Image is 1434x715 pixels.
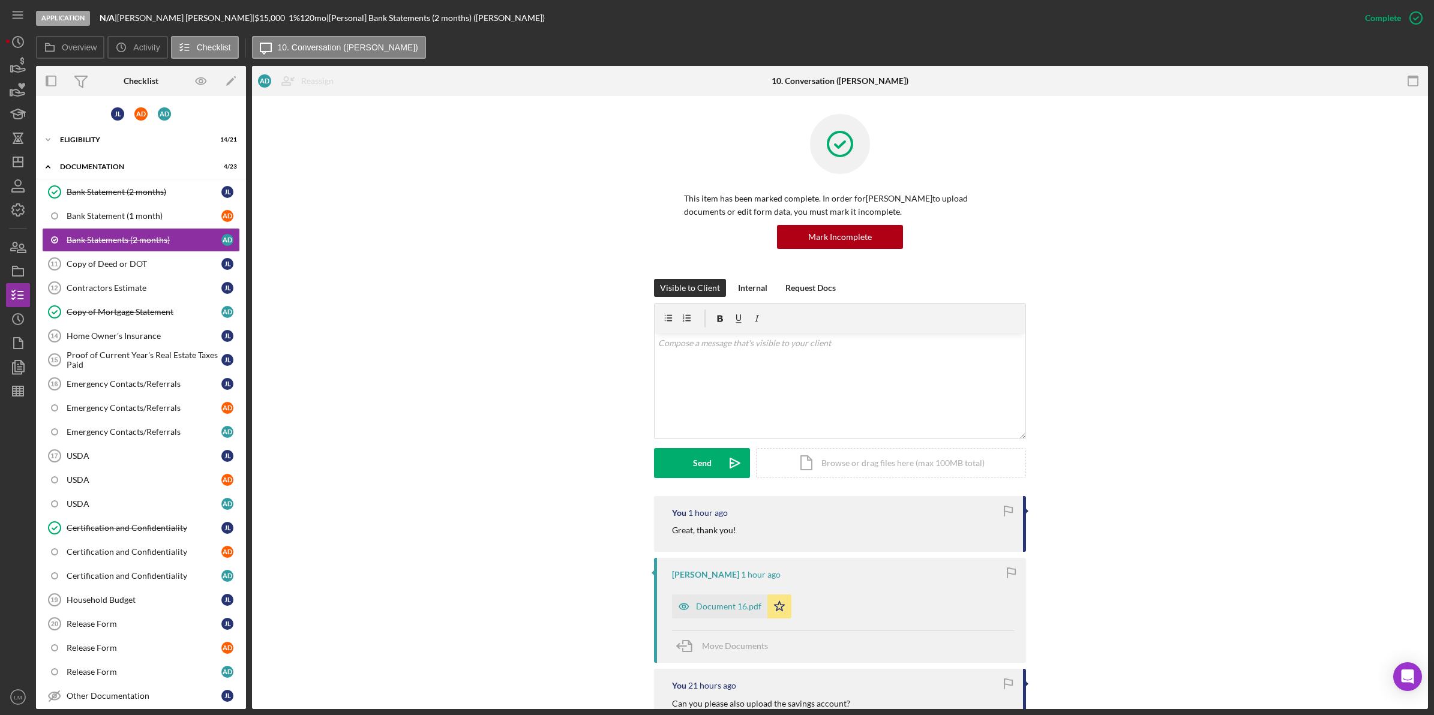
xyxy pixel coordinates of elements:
[42,180,240,204] a: Bank Statement (2 months)JL
[221,522,233,534] div: J L
[67,235,221,245] div: Bank Statements (2 months)
[67,259,221,269] div: Copy of Deed or DOT
[67,451,221,461] div: USDA
[42,492,240,516] a: USDAAD
[67,350,221,369] div: Proof of Current Year's Real Estate Taxes Paid
[221,426,233,438] div: A D
[221,258,233,270] div: J L
[67,523,221,533] div: Certification and Confidentiality
[117,13,254,23] div: [PERSON_NAME] [PERSON_NAME] |
[1365,6,1401,30] div: Complete
[221,330,233,342] div: J L
[67,331,221,341] div: Home Owner's Insurance
[42,300,240,324] a: Copy of Mortgage StatementAD
[654,279,726,297] button: Visible to Client
[111,107,124,121] div: J L
[221,498,233,510] div: A D
[42,540,240,564] a: Certification and ConfidentialityAD
[42,252,240,276] a: 11Copy of Deed or DOTJL
[100,13,117,23] div: |
[289,13,300,23] div: 1 %
[221,402,233,414] div: A D
[278,43,418,52] label: 10. Conversation ([PERSON_NAME])
[100,13,115,23] b: N/A
[50,284,58,292] tspan: 12
[67,475,221,485] div: USDA
[42,636,240,660] a: Release FormAD
[42,276,240,300] a: 12Contractors EstimateJL
[688,681,736,690] time: 2025-09-10 20:40
[124,76,158,86] div: Checklist
[254,13,289,23] div: $15,000
[221,378,233,390] div: J L
[221,618,233,630] div: J L
[221,594,233,606] div: J L
[50,260,58,268] tspan: 11
[732,279,773,297] button: Internal
[252,69,346,93] button: ADReassign
[67,691,221,701] div: Other Documentation
[684,192,996,219] p: This item has been marked complete. In order for [PERSON_NAME] to upload documents or edit form d...
[197,43,231,52] label: Checklist
[252,36,426,59] button: 10. Conversation ([PERSON_NAME])
[785,279,836,297] div: Request Docs
[67,667,221,677] div: Release Form
[67,595,221,605] div: Household Budget
[67,403,221,413] div: Emergency Contacts/Referrals
[301,69,334,93] div: Reassign
[42,444,240,468] a: 17USDAJL
[60,136,207,143] div: Eligibility
[36,36,104,59] button: Overview
[258,74,271,88] div: A D
[42,588,240,612] a: 19Household BudgetJL
[779,279,842,297] button: Request Docs
[221,450,233,462] div: J L
[107,36,167,59] button: Activity
[133,43,160,52] label: Activity
[221,666,233,678] div: A D
[67,499,221,509] div: USDA
[50,596,58,603] tspan: 19
[672,697,850,710] p: Can you please also upload the savings account?
[221,570,233,582] div: A D
[60,163,207,170] div: Documentation
[67,643,221,653] div: Release Form
[42,204,240,228] a: Bank Statement (1 month)AD
[221,282,233,294] div: J L
[6,685,30,709] button: LM
[688,508,728,518] time: 2025-09-11 17:12
[215,136,237,143] div: 14 / 21
[772,76,908,86] div: 10. Conversation ([PERSON_NAME])
[1393,662,1422,691] div: Open Intercom Messenger
[702,641,768,651] span: Move Documents
[42,516,240,540] a: Certification and ConfidentialityJL
[777,225,903,249] button: Mark Incomplete
[171,36,239,59] button: Checklist
[67,619,221,629] div: Release Form
[42,372,240,396] a: 16Emergency Contacts/ReferralsJL
[42,468,240,492] a: USDAAD
[50,356,58,363] tspan: 15
[42,420,240,444] a: Emergency Contacts/ReferralsAD
[67,427,221,437] div: Emergency Contacts/Referrals
[50,332,58,340] tspan: 14
[42,660,240,684] a: Release FormAD
[672,570,739,579] div: [PERSON_NAME]
[36,11,90,26] div: Application
[67,187,221,197] div: Bank Statement (2 months)
[134,107,148,121] div: A D
[1353,6,1428,30] button: Complete
[696,602,761,611] div: Document 16.pdf
[326,13,545,23] div: | [Personal] Bank Statements (2 months) ([PERSON_NAME])
[672,631,780,661] button: Move Documents
[67,307,221,317] div: Copy of Mortgage Statement
[221,354,233,366] div: J L
[42,564,240,588] a: Certification and ConfidentialityAD
[51,620,58,627] tspan: 20
[672,508,686,518] div: You
[67,211,221,221] div: Bank Statement (1 month)
[221,474,233,486] div: A D
[672,524,736,537] p: Great, thank you!
[62,43,97,52] label: Overview
[42,612,240,636] a: 20Release FormJL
